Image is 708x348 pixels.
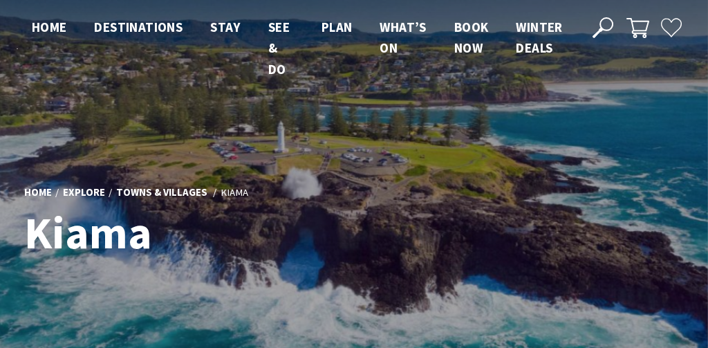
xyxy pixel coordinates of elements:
a: Explore [63,185,105,200]
h1: Kiama [24,208,415,258]
span: Plan [322,19,353,35]
span: See & Do [268,19,290,77]
span: Home [32,19,67,35]
a: Home [24,185,52,200]
span: Book now [454,19,489,56]
li: Kiama [221,184,248,201]
span: Destinations [94,19,183,35]
span: What’s On [380,19,426,56]
nav: Main Menu [18,17,577,80]
span: Stay [210,19,241,35]
span: Winter Deals [516,19,562,56]
a: Towns & Villages [116,185,207,200]
img: Kiama Logo [17,48,18,49]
